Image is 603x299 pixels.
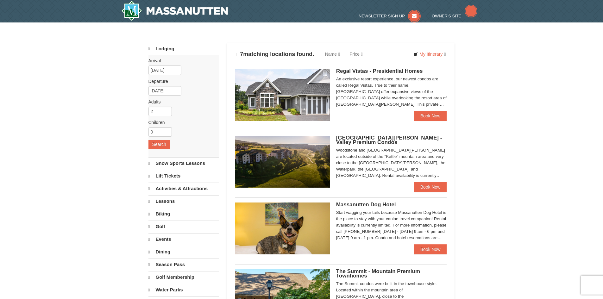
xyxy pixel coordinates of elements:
div: Start wagging your tails because Massanutten Dog Hotel is the place to stay with your canine trav... [336,209,447,241]
div: Woodstone and [GEOGRAPHIC_DATA][PERSON_NAME] are located outside of the "Kettle" mountain area an... [336,147,447,179]
a: Name [320,48,345,60]
a: Newsletter Sign Up [359,14,421,18]
a: My Itinerary [409,49,450,59]
a: Biking [148,208,219,220]
a: Lodging [148,43,219,55]
a: Dining [148,246,219,258]
a: Book Now [414,111,447,121]
a: Water Parks [148,284,219,296]
span: Regal Vistas - Presidential Homes [336,68,423,74]
div: An exclusive resort experience, our newest condos are called Regal Vistas. True to their name, [G... [336,76,447,108]
span: Owner's Site [432,14,462,18]
a: Golf Membership [148,271,219,283]
span: Newsletter Sign Up [359,14,405,18]
img: 27428181-5-81c892a3.jpg [235,202,330,254]
img: 19218991-1-902409a9.jpg [235,69,330,121]
a: Snow Sports Lessons [148,157,219,169]
a: Massanutten Resort [121,1,228,21]
a: Price [345,48,367,60]
a: Season Pass [148,259,219,271]
label: Arrival [148,58,214,64]
label: Adults [148,99,214,105]
span: [GEOGRAPHIC_DATA][PERSON_NAME] - Valley Premium Condos [336,135,442,145]
a: Activities & Attractions [148,183,219,195]
img: Massanutten Resort Logo [121,1,228,21]
label: Departure [148,78,214,84]
img: 19219041-4-ec11c166.jpg [235,136,330,188]
a: Book Now [414,182,447,192]
a: Owner's Site [432,14,477,18]
span: The Summit - Mountain Premium Townhomes [336,268,420,279]
label: Children [148,119,214,126]
button: Search [148,140,170,149]
a: Events [148,233,219,245]
a: Lessons [148,195,219,207]
a: Book Now [414,244,447,254]
a: Lift Tickets [148,170,219,182]
span: Massanutten Dog Hotel [336,202,396,208]
a: Golf [148,221,219,233]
